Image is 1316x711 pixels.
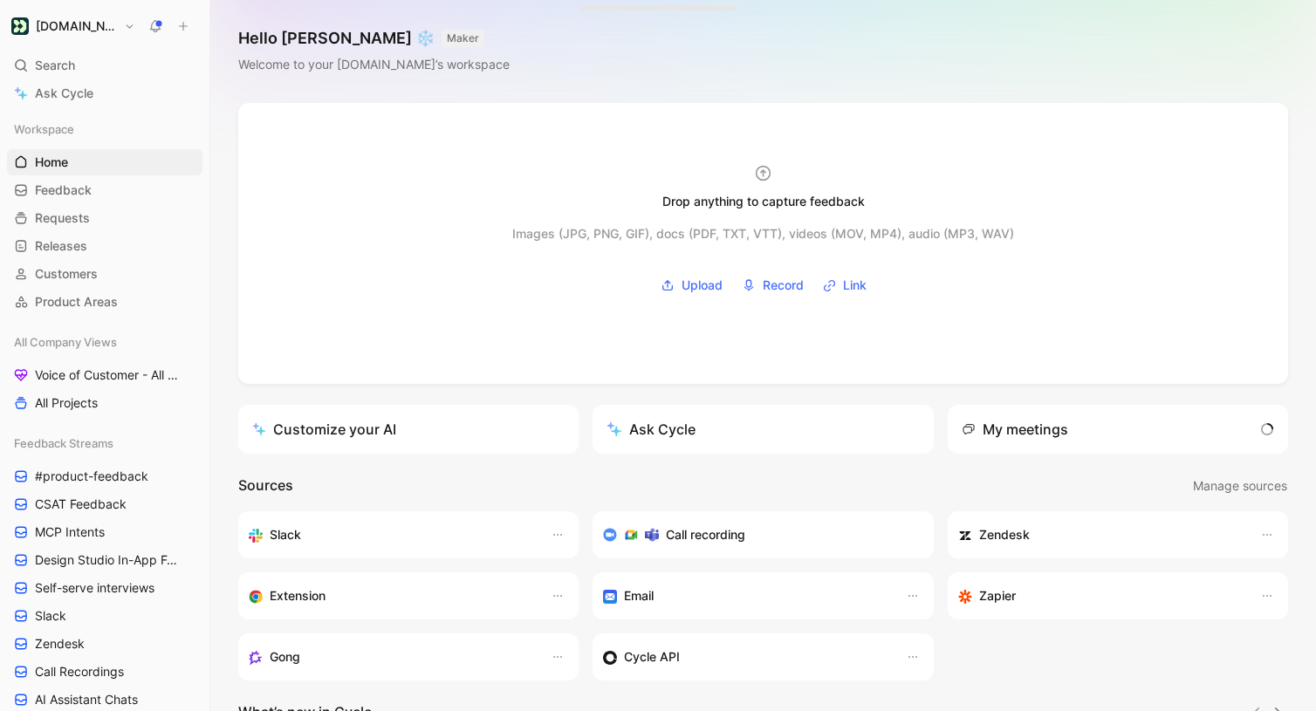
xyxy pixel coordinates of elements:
a: #product-feedback [7,463,202,489]
h3: Call recording [666,524,745,545]
h3: Extension [270,585,326,606]
span: Releases [35,237,87,255]
span: Requests [35,209,90,227]
span: Feedback Streams [14,434,113,452]
span: All Company Views [14,333,117,351]
span: Ask Cycle [35,83,93,104]
span: All Projects [35,394,98,412]
span: AI Assistant Chats [35,691,138,708]
span: #product-feedback [35,468,148,485]
a: CSAT Feedback [7,491,202,517]
h3: Zendesk [979,524,1030,545]
button: Manage sources [1192,475,1288,497]
div: Customize your AI [252,419,396,440]
div: Welcome to your [DOMAIN_NAME]’s workspace [238,54,510,75]
a: Zendesk [7,631,202,657]
div: Record & transcribe meetings from Zoom, Meet & Teams. [603,524,908,545]
span: Link [843,275,867,296]
a: Releases [7,233,202,259]
a: Ask Cycle [7,80,202,106]
button: Link [817,272,873,298]
a: Requests [7,205,202,231]
div: Feedback Streams [7,430,202,456]
div: All Company ViewsVoice of Customer - All AreasAll Projects [7,329,202,416]
span: Record [763,275,804,296]
div: All Company Views [7,329,202,355]
span: Slack [35,607,66,625]
a: Call Recordings [7,659,202,685]
div: Capture feedback from your incoming calls [249,646,533,667]
img: Customer.io [11,17,29,35]
a: Self-serve interviews [7,575,202,601]
div: Capture feedback from thousands of sources with Zapier (survey results, recordings, sheets, etc). [958,585,1243,606]
span: MCP Intents [35,523,105,541]
span: Search [35,55,75,76]
a: Slack [7,603,202,629]
h3: Cycle API [624,646,680,667]
span: Voice of Customer - All Areas [35,366,180,384]
span: Zendesk [35,635,85,653]
a: Design Studio In-App Feedback [7,547,202,573]
a: MCP Intents [7,519,202,545]
span: Design Studio In-App Feedback [35,551,182,569]
span: Upload [682,275,723,296]
span: Home [35,154,68,171]
span: Customers [35,265,98,283]
div: Capture feedback from anywhere on the web [249,585,533,606]
h2: Sources [238,475,293,497]
span: Self-serve interviews [35,579,154,597]
a: Home [7,149,202,175]
div: Ask Cycle [607,419,696,440]
h3: Slack [270,524,301,545]
button: Ask Cycle [593,405,933,454]
h1: [DOMAIN_NAME] [36,18,117,34]
div: Forward emails to your feedback inbox [603,585,888,606]
span: Manage sources [1193,475,1287,496]
div: Sync customers & send feedback from custom sources. Get inspired by our favorite use case [603,646,888,667]
span: Product Areas [35,293,118,311]
span: Call Recordings [35,663,124,680]
h1: Hello [PERSON_NAME] ❄️ [238,28,510,49]
h3: Email [624,585,654,606]
span: Workspace [14,120,74,138]
div: Drop anything to capture feedback [662,191,865,212]
div: My meetings [962,419,1068,440]
a: Customers [7,261,202,287]
button: Customer.io[DOMAIN_NAME] [7,14,140,38]
div: Images (JPG, PNG, GIF), docs (PDF, TXT, VTT), videos (MOV, MP4), audio (MP3, WAV) [512,223,1014,244]
a: All Projects [7,390,202,416]
a: Customize your AI [238,405,579,454]
div: Workspace [7,116,202,142]
span: Feedback [35,181,92,199]
a: Voice of Customer - All Areas [7,362,202,388]
span: CSAT Feedback [35,496,127,513]
div: Sync customers and create docs [958,524,1243,545]
a: Product Areas [7,289,202,315]
h3: Gong [270,646,300,667]
button: Upload [655,272,729,298]
h3: Zapier [979,585,1016,606]
div: Search [7,52,202,79]
a: Feedback [7,177,202,203]
div: Sync your customers, send feedback and get updates in Slack [249,524,533,545]
button: MAKER [442,30,484,47]
button: Record [736,272,810,298]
